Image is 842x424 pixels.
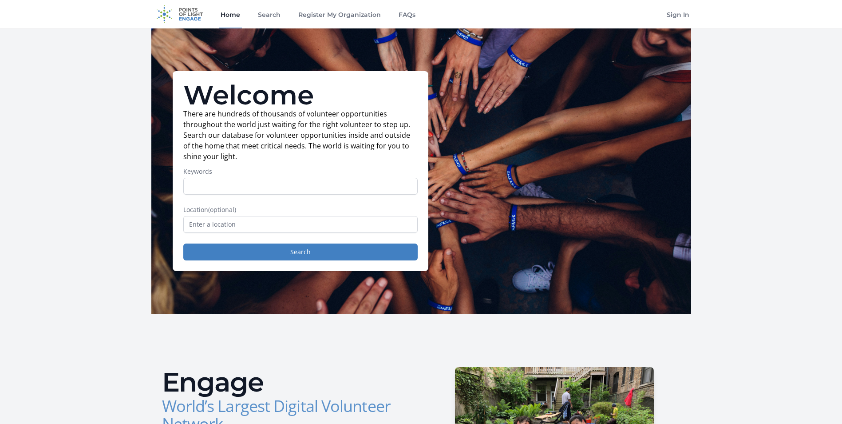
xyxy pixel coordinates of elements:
[183,205,418,214] label: Location
[183,167,418,176] label: Keywords
[162,369,414,396] h2: Engage
[183,108,418,162] p: There are hundreds of thousands of volunteer opportunities throughout the world just waiting for ...
[183,82,418,108] h1: Welcome
[208,205,236,214] span: (optional)
[183,244,418,260] button: Search
[183,216,418,233] input: Enter a location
